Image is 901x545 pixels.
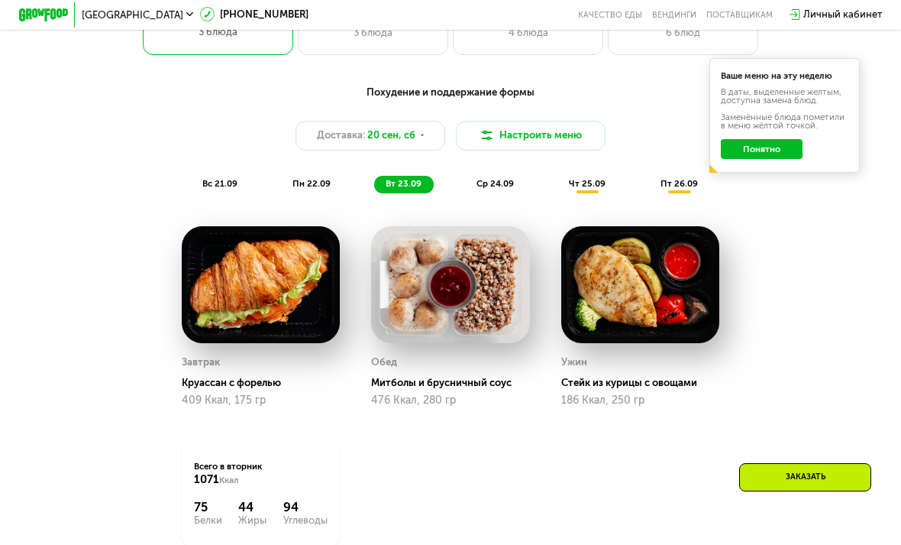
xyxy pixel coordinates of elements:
[721,88,848,105] div: В даты, выделенные желтым, доступна замена блюд.
[202,178,237,189] span: вс 21.09
[561,377,730,389] div: Стейк из курицы с овощами
[182,353,220,372] div: Завтрак
[155,24,280,40] div: 3 блюда
[371,394,530,407] div: 476 Ккал, 280 гр
[569,178,606,189] span: чт 25.09
[371,353,397,372] div: Обед
[283,500,328,515] div: 94
[721,113,848,131] div: Заменённые блюда пометили в меню жёлтой точкой.
[652,10,696,20] a: Вендинги
[283,515,328,525] div: Углеводы
[82,10,183,20] span: [GEOGRAPHIC_DATA]
[194,500,222,515] div: 75
[367,128,415,143] span: 20 сен, сб
[194,515,222,525] div: Белки
[561,353,587,372] div: Ужин
[456,121,606,151] button: Настроить меню
[194,472,219,486] span: 1071
[200,7,308,22] a: [PHONE_NUMBER]
[182,377,350,389] div: Круассан с форелью
[292,178,331,189] span: пн 22.09
[182,394,341,407] div: 409 Ккал, 175 гр
[467,25,590,41] div: 4 блюда
[219,475,239,485] span: Ккал
[561,394,720,407] div: 186 Ккал, 250 гр
[238,515,266,525] div: Жиры
[238,500,266,515] div: 44
[721,139,802,159] button: Понятно
[194,460,328,488] div: Всего в вторник
[371,377,540,389] div: Митболы и брусничный соус
[311,25,434,41] div: 3 блюда
[622,25,745,41] div: 6 блюд
[721,72,848,80] div: Ваше меню на эту неделю
[706,10,773,20] div: поставщикам
[386,178,421,189] span: вт 23.09
[578,10,642,20] a: Качество еды
[660,178,698,189] span: пт 26.09
[80,85,821,100] div: Похудение и поддержание формы
[317,128,365,143] span: Доставка:
[476,178,514,189] span: ср 24.09
[739,463,871,491] div: Заказать
[803,7,882,22] div: Личный кабинет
